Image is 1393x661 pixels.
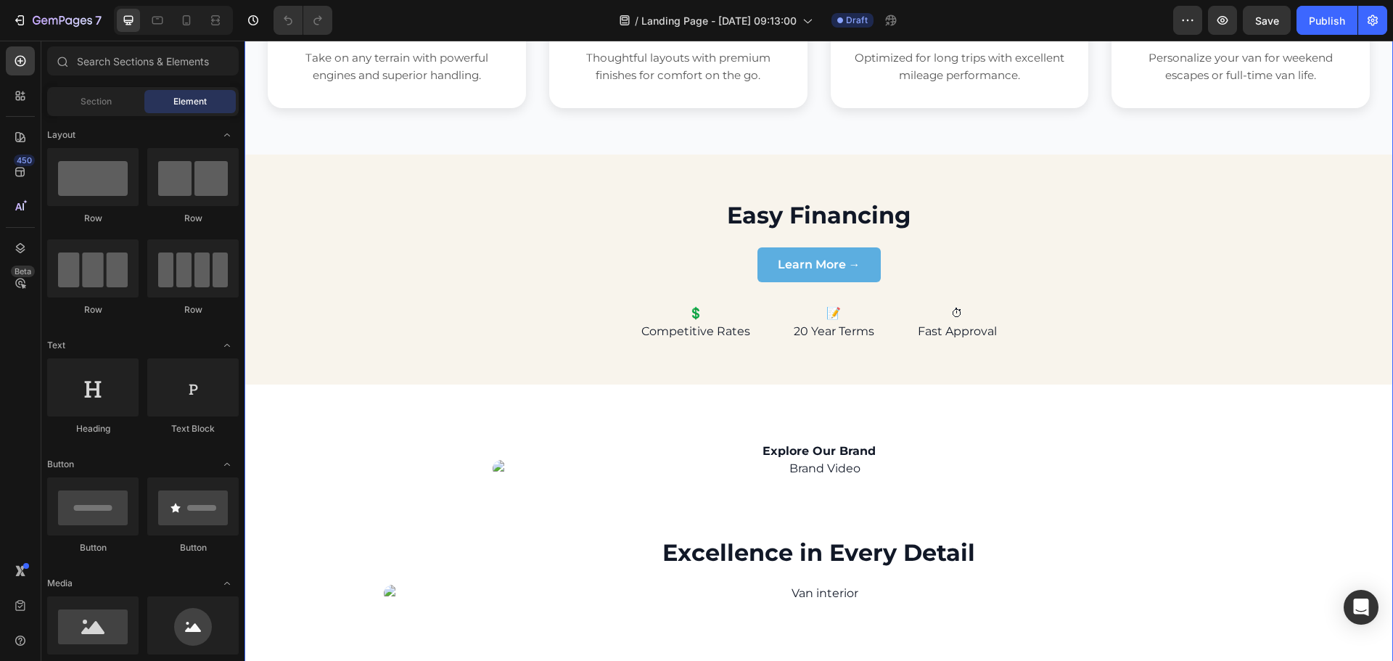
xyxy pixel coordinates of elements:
[248,419,901,437] img: Brand Video
[47,46,239,75] input: Search Sections & Elements
[47,128,75,141] span: Layout
[173,95,207,108] span: Element
[14,155,35,166] div: 450
[1344,590,1378,625] div: Open Intercom Messenger
[274,6,332,35] div: Undo/Redo
[6,6,108,35] button: 7
[147,303,239,316] div: Row
[641,13,797,28] span: Landing Page - [DATE] 09:13:00
[81,95,112,108] span: Section
[215,334,239,357] span: Toggle open
[47,577,73,590] span: Media
[245,41,1393,661] iframe: Design area
[397,263,506,300] p: 💲 Competitive Rates
[549,263,630,300] p: 📝 20 Year Terms
[147,541,239,554] div: Button
[47,422,139,435] div: Heading
[1309,13,1345,28] div: Publish
[673,263,752,300] p: ⏱ Fast Approval
[139,495,1010,530] h2: Excellence in Every Detail
[635,13,638,28] span: /
[1243,6,1291,35] button: Save
[95,12,102,29] p: 7
[47,458,74,471] span: Button
[1255,15,1279,27] span: Save
[47,303,139,316] div: Row
[215,453,239,476] span: Toggle open
[215,572,239,595] span: Toggle open
[147,422,239,435] div: Text Block
[215,123,239,147] span: Toggle open
[147,212,239,225] div: Row
[47,541,139,554] div: Button
[139,544,1010,562] img: Van interior
[11,266,35,277] div: Beta
[47,339,65,352] span: Text
[846,14,868,27] span: Draft
[47,212,139,225] div: Row
[248,402,901,419] h2: Explore Our Brand
[513,207,636,242] a: Learn More →
[1297,6,1357,35] button: Publish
